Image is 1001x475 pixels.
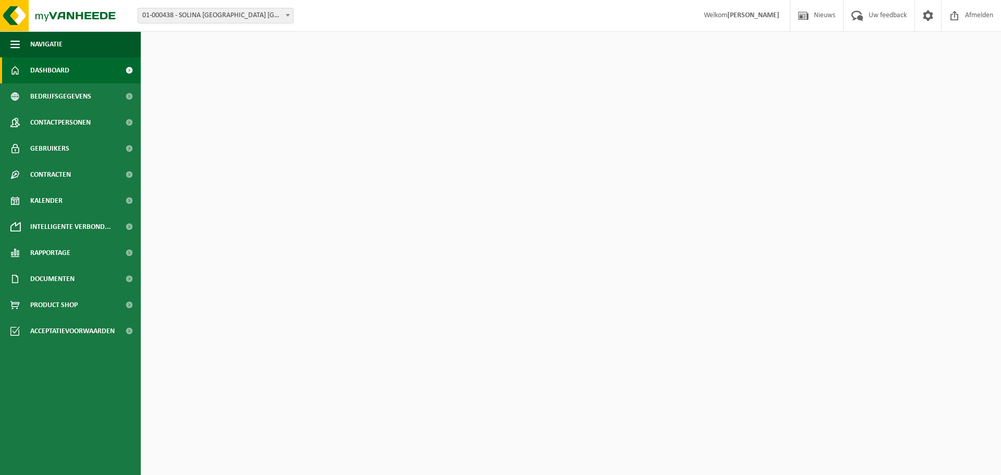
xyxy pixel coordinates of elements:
span: Kalender [30,188,63,214]
span: Product Shop [30,292,78,318]
span: Dashboard [30,57,69,83]
span: Contactpersonen [30,109,91,136]
span: Bedrijfsgegevens [30,83,91,109]
span: Contracten [30,162,71,188]
span: Gebruikers [30,136,69,162]
span: Intelligente verbond... [30,214,111,240]
span: 01-000438 - SOLINA BELGIUM NV/AG - EKE [138,8,293,23]
span: Documenten [30,266,75,292]
span: Navigatie [30,31,63,57]
strong: [PERSON_NAME] [727,11,779,19]
span: Rapportage [30,240,70,266]
span: Acceptatievoorwaarden [30,318,115,344]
